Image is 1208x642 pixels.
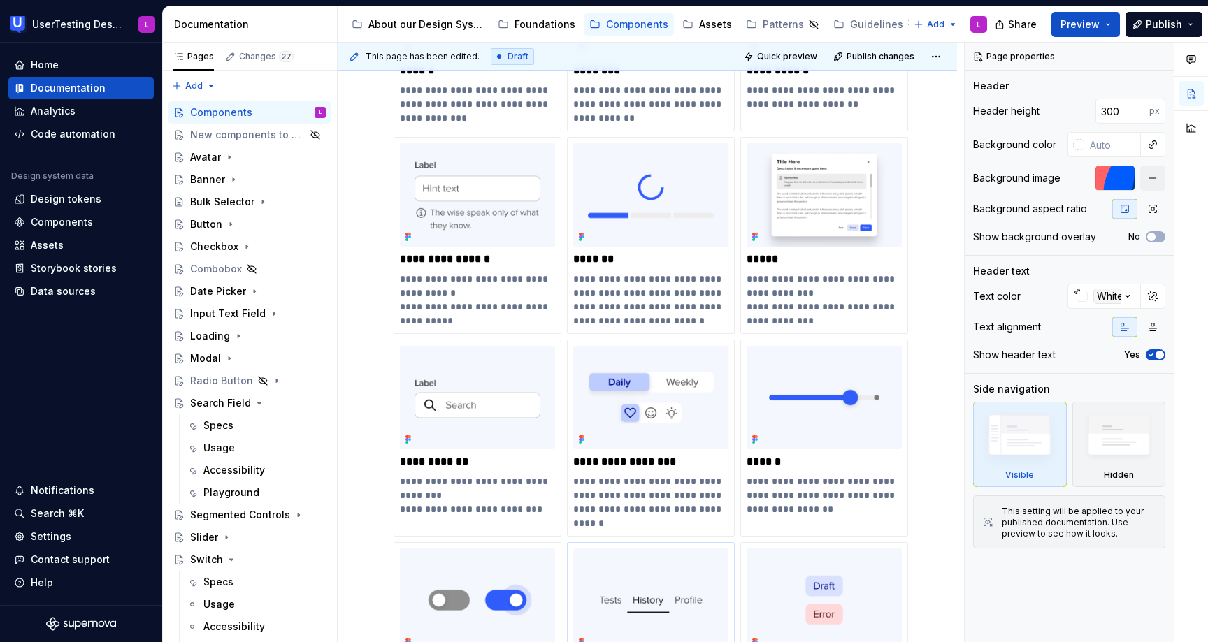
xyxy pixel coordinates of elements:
[32,17,122,31] div: UserTesting Design System
[8,502,154,525] button: Search ⌘K
[508,51,528,62] span: Draft
[1084,132,1141,157] input: Auto
[973,138,1056,152] div: Background color
[31,553,110,567] div: Contact support
[168,302,331,325] a: Input Text Field
[740,13,825,36] a: Patterns
[1149,105,1160,117] p: px
[747,143,902,247] img: d1ccb21d-4ce7-43b6-8bdf-8b49378df64d.png
[190,553,223,567] div: Switch
[973,171,1060,185] div: Background image
[190,262,242,276] div: Combobox
[8,123,154,145] a: Code automation
[181,437,331,459] a: Usage
[1124,349,1140,360] label: Yes
[190,351,221,365] div: Modal
[181,481,331,504] a: Playground
[168,235,331,258] a: Checkbox
[168,168,331,191] a: Banner
[584,13,674,36] a: Components
[190,374,253,388] div: Radio Button
[973,104,1040,118] div: Header height
[927,19,944,30] span: Add
[168,101,331,124] a: ComponentsL
[757,51,817,62] span: Quick preview
[973,289,1021,303] div: Text color
[168,325,331,347] a: Loading
[8,479,154,502] button: Notifications
[31,530,71,543] div: Settings
[973,402,1067,487] div: Visible
[368,17,484,31] div: About our Design System
[400,143,555,247] img: 7981fc9a-f0a4-489b-8578-ef24b9e3c8f7.png
[203,463,265,477] div: Accessibility
[168,213,331,235] a: Button
[973,79,1009,93] div: Header
[190,508,290,522] div: Segmented Controls
[1128,231,1140,242] label: No
[699,17,732,31] div: Assets
[279,51,294,62] span: 27
[400,346,555,449] img: eede4403-c559-4d4f-a30b-cdd074819e16.png
[8,280,154,302] a: Data sources
[847,51,914,62] span: Publish changes
[31,576,53,590] div: Help
[573,143,728,247] img: 18c5e388-7e32-4541-a3a9-249b592a11b0.png
[168,124,331,146] a: New components to be added
[190,128,305,142] div: New components to be added
[1060,17,1100,31] span: Preview
[829,47,921,66] button: Publish changes
[1093,289,1127,304] div: White
[8,571,154,594] button: Help
[203,486,259,499] div: Playground
[973,202,1087,216] div: Background aspect ratio
[8,257,154,279] a: Storybook stories
[31,81,106,95] div: Documentation
[190,105,252,119] div: Components
[747,346,902,449] img: d0ad63cc-5354-4d40-b80e-8c35db9ed56d.png
[31,506,84,520] div: Search ⌘K
[973,264,1030,278] div: Header text
[31,215,93,229] div: Components
[8,188,154,210] a: Design tokens
[185,80,203,92] span: Add
[181,459,331,481] a: Accessibility
[319,105,322,119] div: L
[515,17,575,31] div: Foundations
[606,17,668,31] div: Components
[190,150,221,164] div: Avatar
[977,19,981,30] div: L
[145,19,149,30] div: L
[366,51,480,62] span: This page has been edited.
[1051,12,1120,37] button: Preview
[31,127,115,141] div: Code automation
[3,9,159,39] button: UserTesting Design SystemL
[168,526,331,548] a: Slider
[973,230,1096,244] div: Show background overlay
[181,593,331,615] a: Usage
[46,617,116,631] svg: Supernova Logo
[31,238,64,252] div: Assets
[1095,99,1149,124] input: Auto
[850,17,903,31] div: Guidelines
[190,240,238,254] div: Checkbox
[677,13,738,36] a: Assets
[1072,402,1166,487] div: Hidden
[988,12,1046,37] button: Share
[740,47,824,66] button: Quick preview
[190,284,246,298] div: Date Picker
[190,217,222,231] div: Button
[168,370,331,392] a: Radio Button
[31,284,96,298] div: Data sources
[168,191,331,213] a: Bulk Selector
[10,16,27,33] img: 41adf70f-fc1c-4662-8e2d-d2ab9c673b1b.png
[203,620,265,634] div: Accessibility
[763,17,804,31] div: Patterns
[8,548,154,571] button: Contact support
[909,15,962,34] button: Add
[973,320,1041,334] div: Text alignment
[1005,469,1034,481] div: Visible
[8,54,154,76] a: Home
[168,280,331,302] a: Date Picker
[190,530,218,544] div: Slider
